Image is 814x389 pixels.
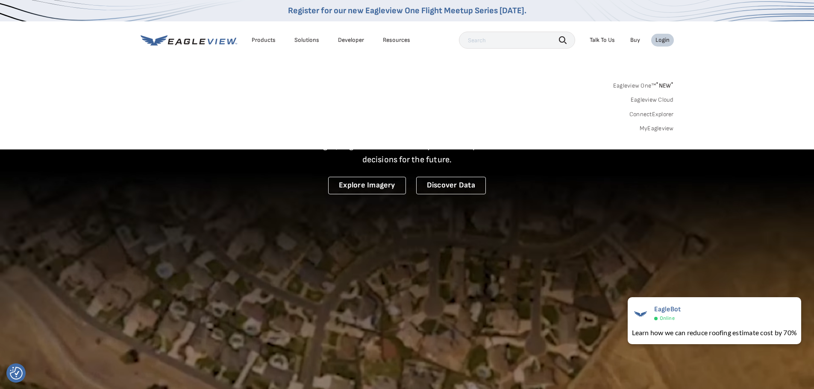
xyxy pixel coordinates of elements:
[632,328,797,338] div: Learn how we can reduce roofing estimate cost by 70%
[383,36,410,44] div: Resources
[590,36,615,44] div: Talk To Us
[631,96,674,104] a: Eagleview Cloud
[654,305,681,313] span: EagleBot
[629,111,674,118] a: ConnectExplorer
[655,36,670,44] div: Login
[613,79,674,89] a: Eagleview One™*NEW*
[338,36,364,44] a: Developer
[660,315,675,322] span: Online
[288,6,526,16] a: Register for our new Eagleview One Flight Meetup Series [DATE].
[252,36,276,44] div: Products
[416,177,486,194] a: Discover Data
[630,36,640,44] a: Buy
[294,36,319,44] div: Solutions
[656,82,673,89] span: NEW
[632,305,649,322] img: EagleBot
[10,367,23,380] img: Revisit consent button
[328,177,406,194] a: Explore Imagery
[10,367,23,380] button: Consent Preferences
[640,125,674,132] a: MyEagleview
[459,32,575,49] input: Search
